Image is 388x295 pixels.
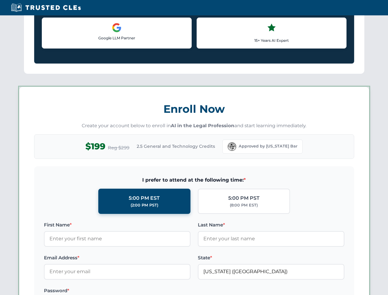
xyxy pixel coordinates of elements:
label: Password [44,287,190,294]
span: 2.5 General and Technology Credits [137,143,215,150]
h3: Enroll Now [34,99,354,119]
p: Create your account below to enroll in and start learning immediately. [34,122,354,129]
span: Approved by [US_STATE] Bar [239,143,297,149]
div: 5:00 PM PST [228,194,260,202]
label: State [198,254,344,262]
img: Florida Bar [228,142,236,151]
input: Enter your last name [198,231,344,246]
img: Google [112,23,122,33]
span: $199 [85,140,105,153]
label: First Name [44,221,190,229]
input: Enter your email [44,264,190,279]
span: I prefer to attend at the following time: [44,176,344,184]
label: Email Address [44,254,190,262]
div: (8:00 PM EST) [230,202,258,208]
span: Reg $299 [108,144,129,151]
input: Florida (FL) [198,264,344,279]
label: Last Name [198,221,344,229]
div: (2:00 PM PST) [131,202,158,208]
div: 5:00 PM EST [129,194,160,202]
img: Trusted CLEs [9,3,83,12]
p: Google LLM Partner [47,35,186,41]
strong: AI in the Legal Profession [171,123,234,128]
input: Enter your first name [44,231,190,246]
p: 15+ Years AI Expert [202,37,341,43]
